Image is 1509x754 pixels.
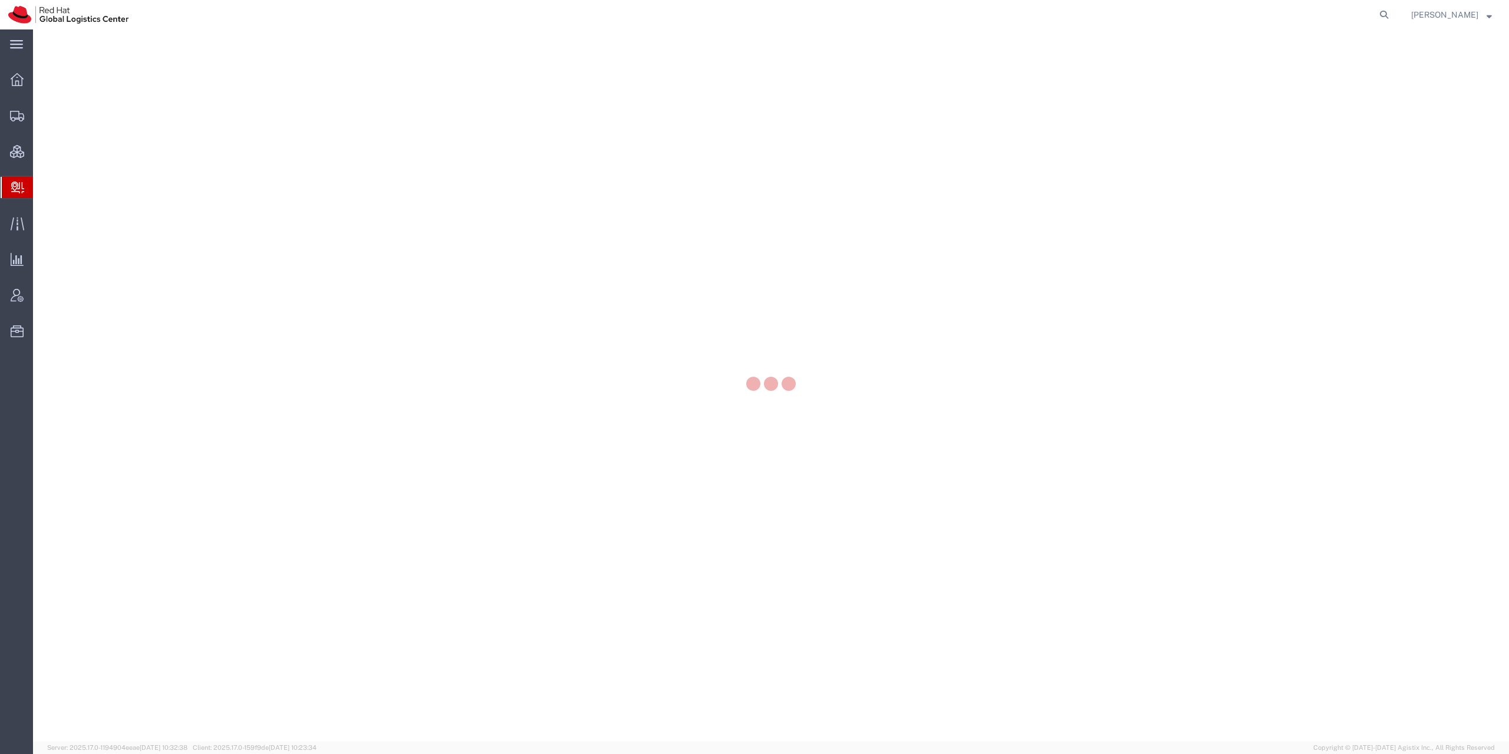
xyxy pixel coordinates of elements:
span: [DATE] 10:32:38 [140,744,187,751]
img: logo [8,6,129,24]
span: [DATE] 10:23:34 [269,744,317,751]
span: Client: 2025.17.0-159f9de [193,744,317,751]
span: Eva Ruzickova [1411,8,1478,21]
span: Server: 2025.17.0-1194904eeae [47,744,187,751]
button: [PERSON_NAME] [1411,8,1492,22]
span: Copyright © [DATE]-[DATE] Agistix Inc., All Rights Reserved [1313,743,1495,753]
